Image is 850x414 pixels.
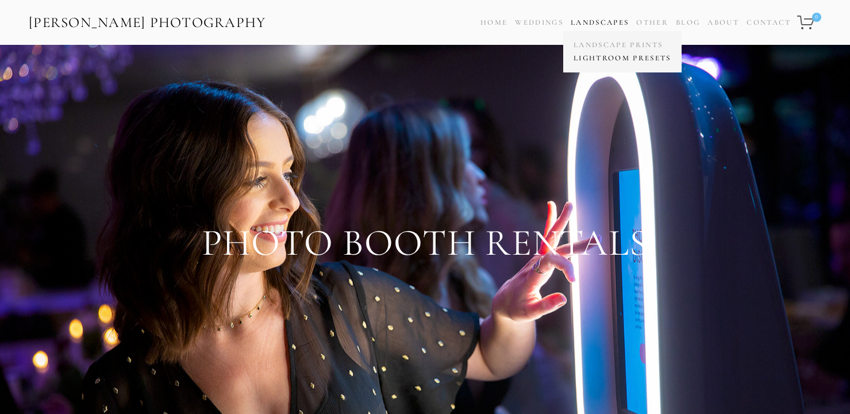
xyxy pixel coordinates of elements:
span: 0 [812,13,821,22]
a: About [707,14,739,31]
a: Weddings [515,18,563,27]
a: 0 items in cart [795,9,822,36]
a: Need help? [17,67,37,87]
img: SEOSpace [81,9,92,20]
p: Plugin is loading... [25,40,148,52]
a: Lightroom Presets [571,52,674,65]
a: Contact [747,14,791,31]
p: Get ready! [25,29,148,40]
img: Rough Water SEO [9,55,164,195]
a: [PERSON_NAME] Photography [28,10,267,36]
a: Other [636,18,668,27]
a: Blog [676,14,700,31]
a: Home [480,14,507,31]
h1: Photo Booth Rentals [29,223,821,264]
a: Landscapes [571,18,629,27]
a: Landscape Prints [571,39,674,52]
